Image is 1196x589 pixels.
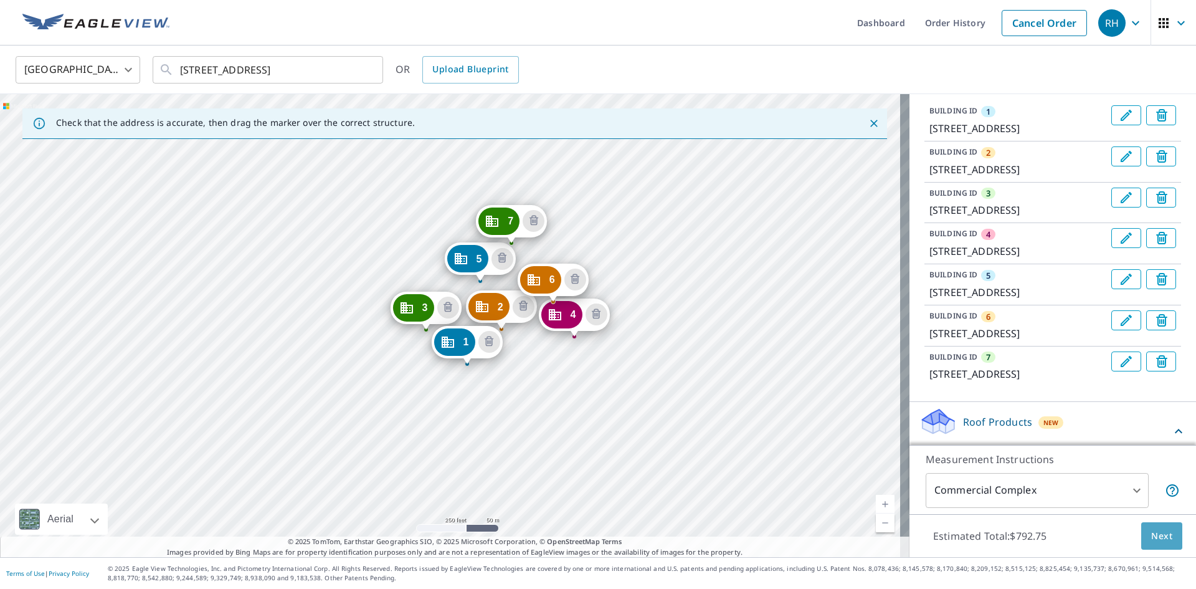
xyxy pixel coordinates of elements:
[929,203,1106,218] p: [STREET_ADDRESS]
[1111,228,1141,248] button: Edit building 4
[288,537,622,547] span: © 2025 TomTom, Earthstar Geographics SIO, © 2025 Microsoft Corporation, ©
[929,352,977,362] p: BUILDING ID
[929,269,977,280] p: BUILDING ID
[180,52,358,87] input: Search by address or latitude-longitude
[929,162,1106,177] p: [STREET_ADDRESS]
[929,244,1106,259] p: [STREET_ADDRESS]
[390,292,461,330] div: Dropped pin, building 3, Commercial property, 1703 E Cornwallis Rd Durham, NC 27713
[1151,529,1172,544] span: Next
[919,407,1186,456] div: Roof ProductsNewPremium with Express Delivery
[564,269,586,290] button: Delete building 6
[986,106,990,117] span: 1
[919,443,1171,456] p: Premium with Express Delivery
[1165,483,1180,498] span: Each building may require a separate measurement report; if so, your account will be billed per r...
[422,56,518,84] a: Upload Blueprint
[476,254,482,264] span: 5
[926,452,1180,467] p: Measurement Instructions
[923,522,1056,550] p: Estimated Total: $792.75
[1111,146,1141,166] button: Edit building 2
[1002,10,1087,36] a: Cancel Order
[986,270,990,281] span: 5
[1146,310,1176,330] button: Delete building 6
[1146,146,1176,166] button: Delete building 2
[1043,418,1059,428] span: New
[513,296,534,318] button: Delete building 2
[422,303,427,312] span: 3
[22,14,169,32] img: EV Logo
[444,242,515,281] div: Dropped pin, building 5, Commercial property, 1709 E Cornwallis Rd Durham, NC 27713
[586,304,607,325] button: Delete building 4
[1146,188,1176,208] button: Delete building 3
[929,366,1106,381] p: [STREET_ADDRESS]
[463,337,469,347] span: 1
[1146,352,1176,371] button: Delete building 7
[929,146,977,157] p: BUILDING ID
[1111,105,1141,125] button: Edit building 1
[56,117,415,128] p: Check that the address is accurate, then drag the marker over the correct structure.
[570,310,576,319] span: 4
[437,297,459,318] button: Delete building 3
[491,248,513,270] button: Delete building 5
[547,537,599,546] a: OpenStreetMap
[6,570,89,577] p: |
[929,188,977,198] p: BUILDING ID
[986,188,990,199] span: 3
[44,504,77,535] div: Aerial
[929,326,1106,341] p: [STREET_ADDRESS]
[16,52,140,87] div: [GEOGRAPHIC_DATA]
[108,564,1190,583] p: © 2025 Eagle View Technologies, Inc. and Pictometry International Corp. All Rights Reserved. Repo...
[1098,9,1126,37] div: RH
[6,569,45,578] a: Terms of Use
[1111,352,1141,371] button: Edit building 7
[929,285,1106,300] p: [STREET_ADDRESS]
[523,210,544,232] button: Delete building 7
[986,229,990,240] span: 4
[1146,269,1176,289] button: Delete building 5
[986,352,990,363] span: 7
[538,299,609,337] div: Dropped pin, building 4, Commercial property, 1723 E Cornwallis Rd Durham, NC 27713
[498,302,503,312] span: 2
[508,216,513,226] span: 7
[49,569,89,578] a: Privacy Policy
[876,514,895,532] a: Current Level 17, Zoom Out
[1146,105,1176,125] button: Delete building 1
[929,228,977,239] p: BUILDING ID
[15,504,108,535] div: Aerial
[929,121,1106,136] p: [STREET_ADDRESS]
[866,115,882,132] button: Close
[963,414,1032,429] p: Roof Products
[476,205,547,244] div: Dropped pin, building 7, Commercial property, 1713 E Cornwallis Rd Durham, NC 27713
[549,275,555,284] span: 6
[1111,188,1141,208] button: Edit building 3
[602,537,622,546] a: Terms
[432,326,503,365] div: Dropped pin, building 1, Commercial property, 1701 E Cornwallis Rd Durham, NC 27713
[1111,310,1141,330] button: Edit building 6
[466,290,537,329] div: Dropped pin, building 2, Commercial property, 1719 E Cornwallis Rd Durham, NC 27713
[929,105,977,116] p: BUILDING ID
[1146,228,1176,248] button: Delete building 4
[986,311,990,322] span: 6
[986,147,990,158] span: 2
[478,331,500,353] button: Delete building 1
[876,495,895,514] a: Current Level 17, Zoom In
[929,310,977,321] p: BUILDING ID
[1111,269,1141,289] button: Edit building 5
[432,62,508,77] span: Upload Blueprint
[396,56,519,84] div: OR
[1141,522,1182,550] button: Next
[518,264,589,302] div: Dropped pin, building 6, Commercial property, 1717 E Cornwallis Rd Durham, NC 27713
[926,473,1149,508] div: Commercial Complex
